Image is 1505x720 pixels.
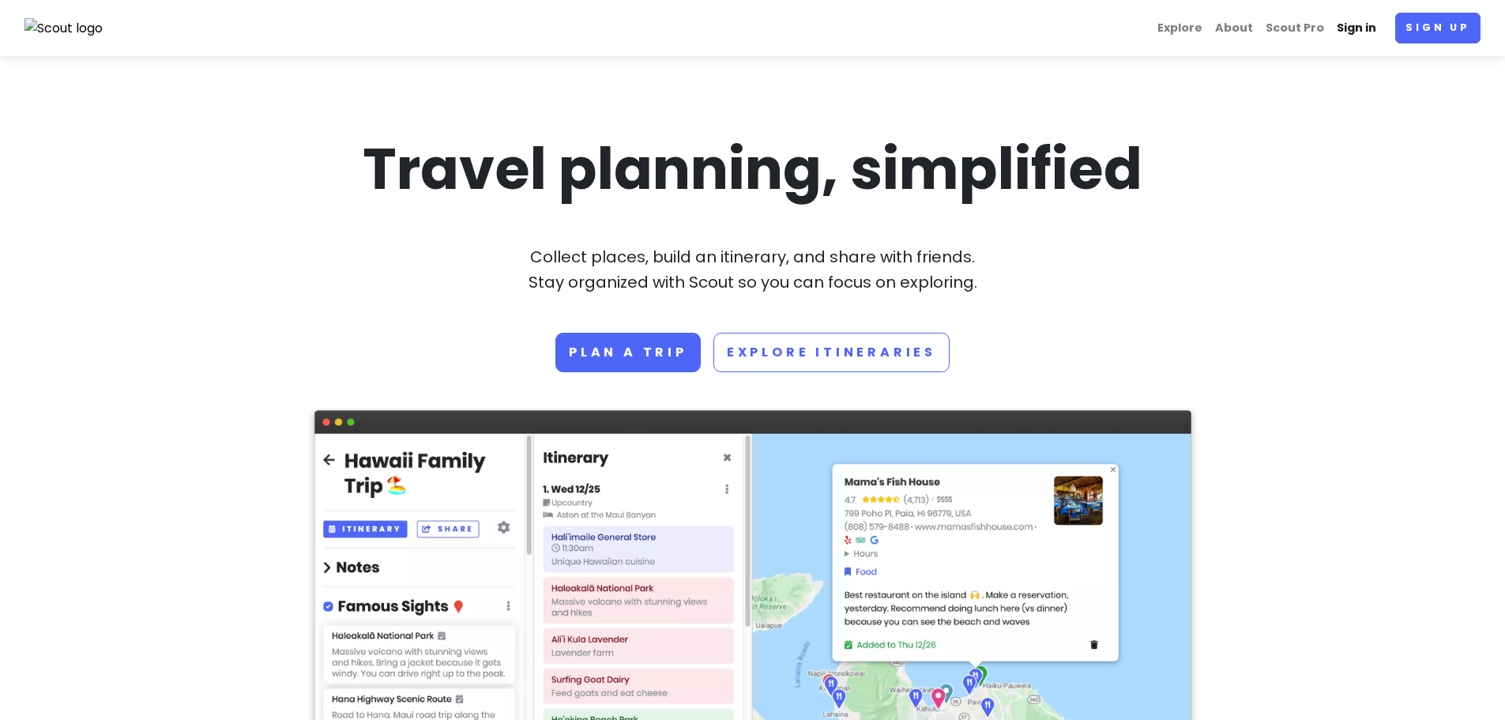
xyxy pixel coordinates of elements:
[1330,13,1383,43] a: Sign in
[1259,13,1330,43] a: Scout Pro
[1151,13,1209,43] a: Explore
[713,333,950,372] a: Explore Itineraries
[1209,13,1259,43] a: About
[1395,13,1481,43] a: Sign up
[314,244,1191,295] p: Collect places, build an itinerary, and share with friends. Stay organized with Scout so you can ...
[555,333,701,372] a: Plan a trip
[314,132,1191,206] h1: Travel planning, simplified
[24,18,103,39] img: Scout logo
